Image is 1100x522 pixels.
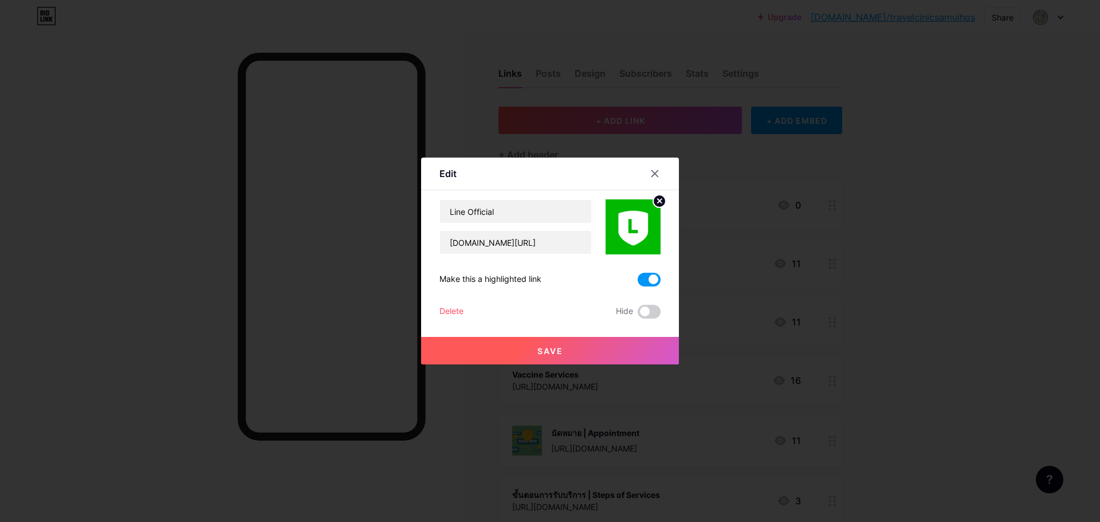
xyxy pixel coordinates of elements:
[440,200,591,223] input: Title
[421,337,679,364] button: Save
[606,199,661,254] img: link_thumbnail
[440,231,591,254] input: URL
[537,346,563,356] span: Save
[439,167,457,180] div: Edit
[439,273,541,286] div: Make this a highlighted link
[616,305,633,319] span: Hide
[439,305,463,319] div: Delete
